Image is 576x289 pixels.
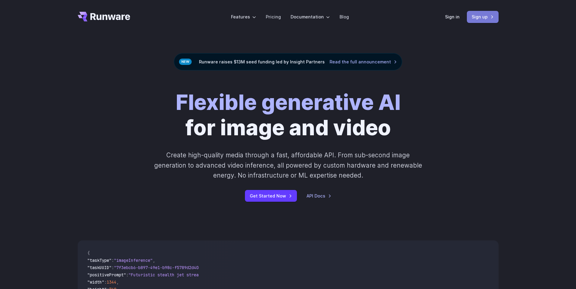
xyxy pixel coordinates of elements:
a: Blog [340,13,349,20]
span: : [104,279,107,285]
a: Go to / [78,12,130,21]
a: Read the full announcement [330,58,397,65]
a: API Docs [307,192,331,199]
span: : [112,265,114,270]
a: Pricing [266,13,281,20]
span: "7f3ebcb6-b897-49e1-b98c-f5789d2d40d7" [114,265,206,270]
span: "imageInference" [114,258,153,263]
span: "width" [87,279,104,285]
span: 1344 [107,279,116,285]
span: : [126,272,129,278]
label: Documentation [291,13,330,20]
span: "taskType" [87,258,112,263]
span: , [116,279,119,285]
label: Features [231,13,256,20]
h1: for image and video [176,90,401,140]
a: Sign in [445,13,460,20]
span: : [112,258,114,263]
div: Runware raises $13M seed funding led by Insight Partners [174,53,402,70]
a: Get Started Now [245,190,297,202]
span: "taskUUID" [87,265,112,270]
strong: Flexible generative AI [176,89,401,115]
p: Create high-quality media through a fast, affordable API. From sub-second image generation to adv... [153,150,423,180]
span: "Futuristic stealth jet streaking through a neon-lit cityscape with glowing purple exhaust" [129,272,349,278]
span: "positivePrompt" [87,272,126,278]
span: { [87,250,90,256]
span: , [153,258,155,263]
a: Sign up [467,11,499,23]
